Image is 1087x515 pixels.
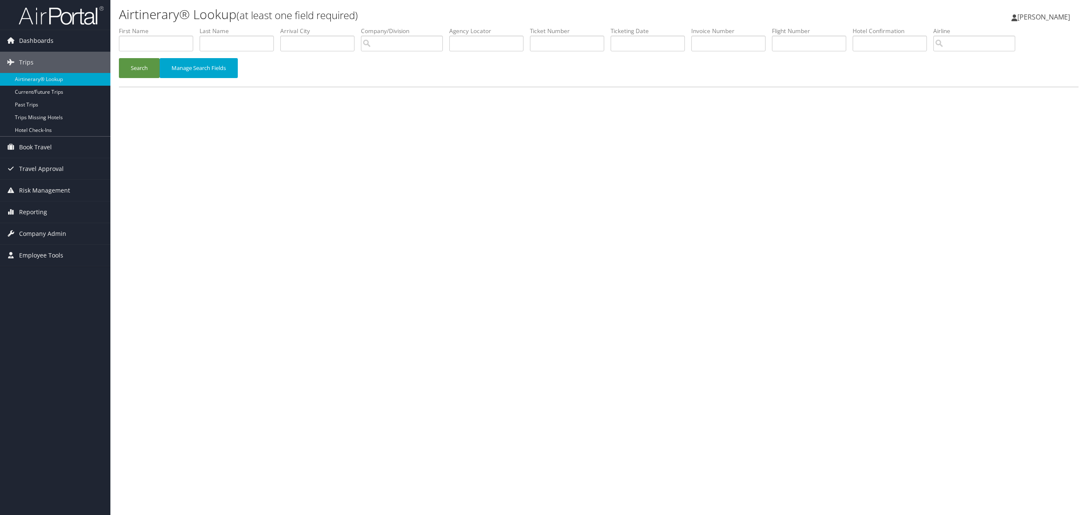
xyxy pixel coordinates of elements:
[19,158,64,179] span: Travel Approval
[933,27,1022,35] label: Airline
[19,180,70,201] span: Risk Management
[119,6,759,23] h1: Airtinerary® Lookup
[19,202,47,223] span: Reporting
[19,245,63,266] span: Employee Tools
[19,6,104,25] img: airportal-logo.png
[19,52,34,73] span: Trips
[19,223,66,244] span: Company Admin
[119,58,160,78] button: Search
[611,27,691,35] label: Ticketing Date
[1011,4,1079,30] a: [PERSON_NAME]
[449,27,530,35] label: Agency Locator
[530,27,611,35] label: Ticket Number
[119,27,200,35] label: First Name
[200,27,280,35] label: Last Name
[19,30,54,51] span: Dashboards
[853,27,933,35] label: Hotel Confirmation
[772,27,853,35] label: Flight Number
[160,58,238,78] button: Manage Search Fields
[237,8,358,22] small: (at least one field required)
[1017,12,1070,22] span: [PERSON_NAME]
[691,27,772,35] label: Invoice Number
[361,27,449,35] label: Company/Division
[280,27,361,35] label: Arrival City
[19,137,52,158] span: Book Travel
